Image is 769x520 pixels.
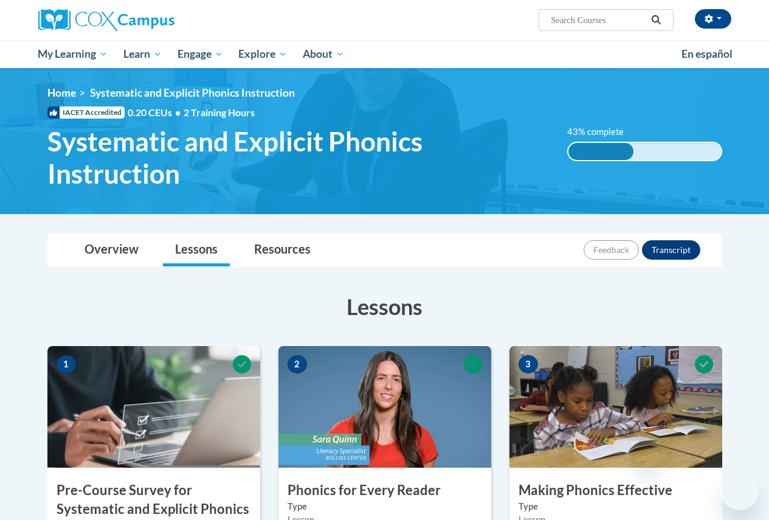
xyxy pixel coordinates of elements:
[550,13,647,27] input: Search Courses
[57,355,76,373] span: 1
[178,47,223,61] span: Engage
[519,355,538,373] span: 3
[230,40,295,68] a: Explore
[47,125,549,190] span: Systematic and Explicit Phonics Instruction
[184,106,255,118] span: 2 Training Hours
[90,86,295,99] span: Systematic and Explicit Phonics Instruction
[635,442,660,466] iframe: Close message
[278,346,491,468] img: Course Image
[72,234,151,266] a: Overview
[674,41,740,67] a: En español
[647,13,665,27] button: Search
[163,234,230,266] a: Lessons
[123,47,162,61] span: Learn
[38,9,174,31] img: Cox Campus
[30,40,116,68] a: My Learning
[519,500,713,513] label: Type
[288,500,482,513] label: Type
[509,481,722,500] h3: Making Phonics Effective
[568,143,634,160] div: 43% complete
[295,40,352,68] a: About
[509,346,722,468] img: Course Image
[47,86,76,99] a: Home
[116,40,170,68] a: Learn
[720,471,759,510] iframe: Button to launch messaging window
[38,9,257,31] a: Cox Campus
[242,234,323,266] a: Resources
[278,481,491,500] h3: Phonics for Every Reader
[170,40,231,68] a: Engage
[695,9,731,29] button: Account Settings
[681,47,733,60] span: En español
[642,240,700,260] button: Transcript
[47,106,125,119] span: IACET Accredited
[303,47,344,61] span: About
[38,47,108,61] span: My Learning
[47,291,722,322] h3: Lessons
[238,47,287,61] span: Explore
[47,346,260,468] img: Course Image
[567,125,637,139] label: 43% complete
[128,106,184,119] span: 0.20 CEUs
[29,40,740,68] div: Main menu
[584,240,639,260] button: Feedback
[288,355,307,373] span: 2
[175,106,181,118] span: •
